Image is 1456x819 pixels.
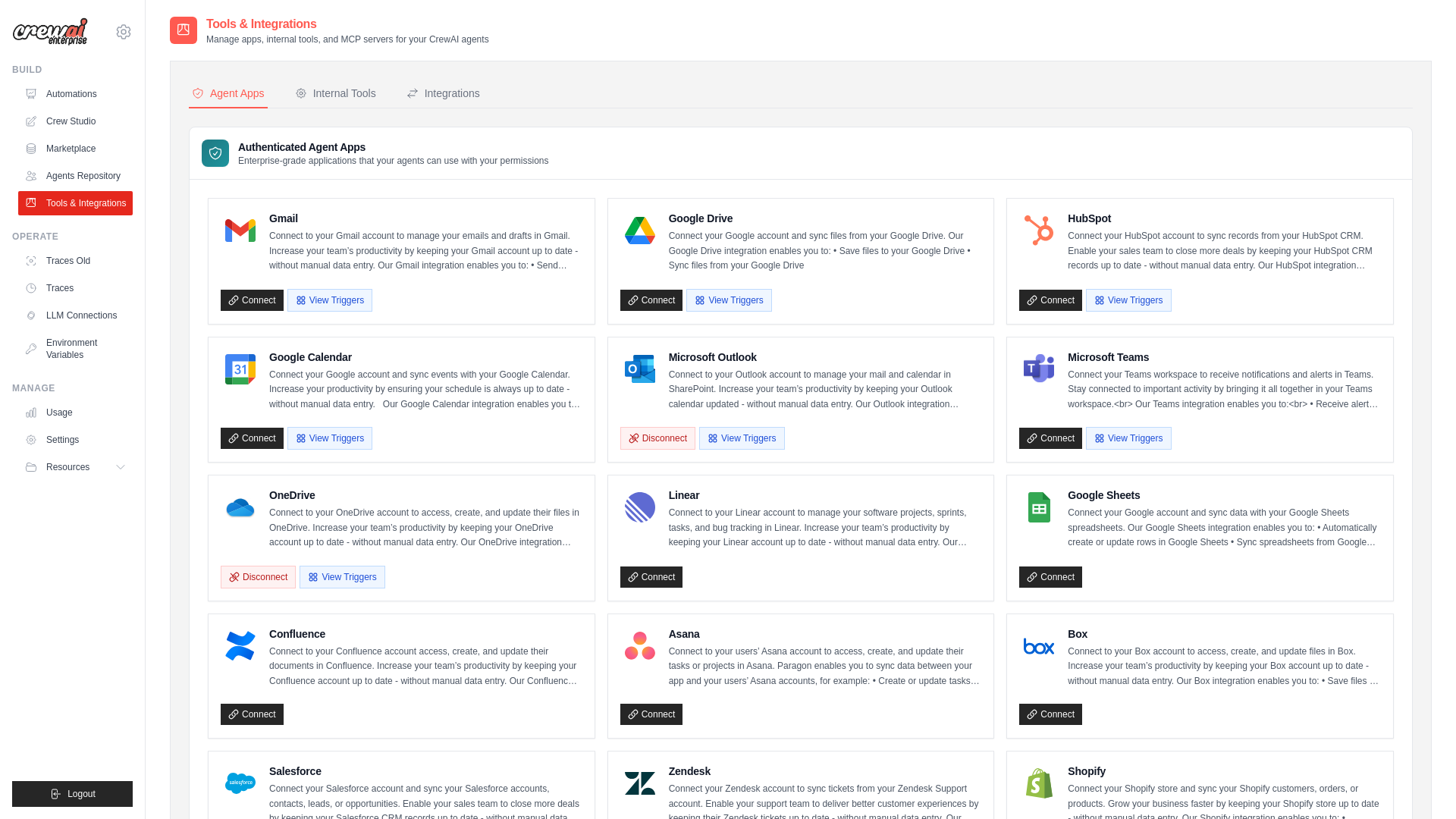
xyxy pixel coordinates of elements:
button: Disconnect [221,566,296,588]
a: Agents Repository [18,164,133,188]
h4: Google Calendar [269,350,582,365]
img: Box Logo [1024,631,1054,661]
a: Connect [620,290,683,311]
button: View Triggers [686,289,771,312]
h4: Box [1068,626,1381,642]
div: Operate [12,231,133,243]
a: Connect [221,704,284,725]
img: Microsoft Outlook Logo [625,354,655,384]
a: Connect [620,704,683,725]
a: Connect [221,428,284,449]
button: Logout [12,781,133,807]
h4: Confluence [269,626,582,642]
p: Connect your Teams workspace to receive notifications and alerts in Teams. Stay connected to impo... [1068,368,1381,413]
button: Internal Tools [292,80,379,108]
p: Connect your HubSpot account to sync records from your HubSpot CRM. Enable your sales team to clo... [1068,229,1381,274]
a: Environment Variables [18,331,133,367]
img: Zendesk Logo [625,768,655,799]
span: Logout [67,788,96,800]
button: View Triggers [287,289,372,312]
a: Connect [1019,566,1082,588]
button: View Triggers [699,427,784,450]
h4: Microsoft Teams [1068,350,1381,365]
button: Integrations [403,80,483,108]
h4: Gmail [269,211,582,226]
h4: Linear [669,488,982,503]
div: Manage [12,382,133,394]
img: Google Drive Logo [625,215,655,246]
h4: Asana [669,626,982,642]
p: Connect to your Gmail account to manage your emails and drafts in Gmail. Increase your team’s pro... [269,229,582,274]
button: View Triggers [300,566,384,588]
a: Connect [1019,290,1082,311]
a: Settings [18,428,133,452]
a: Marketplace [18,136,133,161]
button: Agent Apps [189,80,268,108]
button: View Triggers [287,427,372,450]
img: Logo [12,17,88,46]
button: View Triggers [1086,427,1171,450]
a: Connect [1019,704,1082,725]
a: Connect [221,290,284,311]
div: Build [12,64,133,76]
img: Microsoft Teams Logo [1024,354,1054,384]
h4: OneDrive [269,488,582,503]
p: Connect to your Outlook account to manage your mail and calendar in SharePoint. Increase your tea... [669,368,982,413]
div: Internal Tools [295,86,376,101]
p: Connect to your Box account to access, create, and update files in Box. Increase your team’s prod... [1068,645,1381,689]
img: Salesforce Logo [225,768,256,799]
img: Asana Logo [625,631,655,661]
button: Disconnect [620,427,695,450]
a: LLM Connections [18,303,133,328]
p: Connect your Google account and sync events with your Google Calendar. Increase your productivity... [269,368,582,413]
button: Resources [18,455,133,479]
a: Usage [18,400,133,425]
img: Google Calendar Logo [225,354,256,384]
p: Connect your Google account and sync files from your Google Drive. Our Google Drive integration e... [669,229,982,274]
h2: Tools & Integrations [206,15,489,33]
a: Traces [18,276,133,300]
span: Resources [46,461,89,473]
h4: Google Sheets [1068,488,1381,503]
p: Connect to your OneDrive account to access, create, and update their files in OneDrive. Increase ... [269,506,582,551]
div: Integrations [406,86,480,101]
h4: Zendesk [669,764,982,779]
img: Gmail Logo [225,215,256,246]
h4: Google Drive [669,211,982,226]
img: Google Sheets Logo [1024,492,1054,522]
img: Confluence Logo [225,631,256,661]
p: Manage apps, internal tools, and MCP servers for your CrewAI agents [206,33,489,45]
img: Shopify Logo [1024,768,1054,799]
img: Linear Logo [625,492,655,522]
a: Tools & Integrations [18,191,133,215]
img: HubSpot Logo [1024,215,1054,246]
button: View Triggers [1086,289,1171,312]
p: Enterprise-grade applications that your agents can use with your permissions [238,155,549,167]
h4: Salesforce [269,764,582,779]
p: Connect to your users’ Asana account to access, create, and update their tasks or projects in Asa... [669,645,982,689]
h4: HubSpot [1068,211,1381,226]
h4: Shopify [1068,764,1381,779]
p: Connect to your Confluence account access, create, and update their documents in Confluence. Incr... [269,645,582,689]
h4: Microsoft Outlook [669,350,982,365]
a: Automations [18,82,133,106]
div: Agent Apps [192,86,265,101]
p: Connect your Google account and sync data with your Google Sheets spreadsheets. Our Google Sheets... [1068,506,1381,551]
a: Connect [620,566,683,588]
a: Crew Studio [18,109,133,133]
h3: Authenticated Agent Apps [238,140,549,155]
a: Connect [1019,428,1082,449]
p: Connect to your Linear account to manage your software projects, sprints, tasks, and bug tracking... [669,506,982,551]
a: Traces Old [18,249,133,273]
img: OneDrive Logo [225,492,256,522]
